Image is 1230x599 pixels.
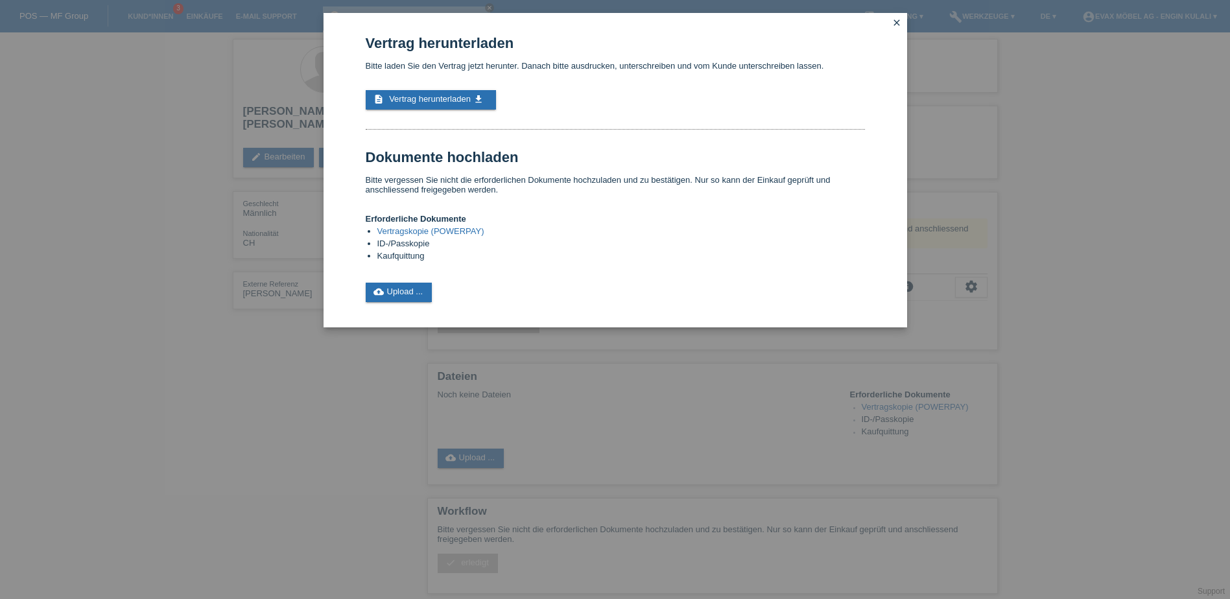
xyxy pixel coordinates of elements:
p: Bitte vergessen Sie nicht die erforderlichen Dokumente hochzuladen und zu bestätigen. Nur so kann... [366,175,865,194]
i: get_app [473,94,484,104]
a: close [888,16,905,31]
i: description [373,94,384,104]
li: Kaufquittung [377,251,865,263]
h4: Erforderliche Dokumente [366,214,865,224]
i: cloud_upload [373,287,384,297]
a: description Vertrag herunterladen get_app [366,90,496,110]
p: Bitte laden Sie den Vertrag jetzt herunter. Danach bitte ausdrucken, unterschreiben und vom Kunde... [366,61,865,71]
a: Vertragskopie (POWERPAY) [377,226,484,236]
i: close [892,18,902,28]
h1: Dokumente hochladen [366,149,865,165]
li: ID-/Passkopie [377,239,865,251]
span: Vertrag herunterladen [389,94,471,104]
h1: Vertrag herunterladen [366,35,865,51]
a: cloud_uploadUpload ... [366,283,432,302]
